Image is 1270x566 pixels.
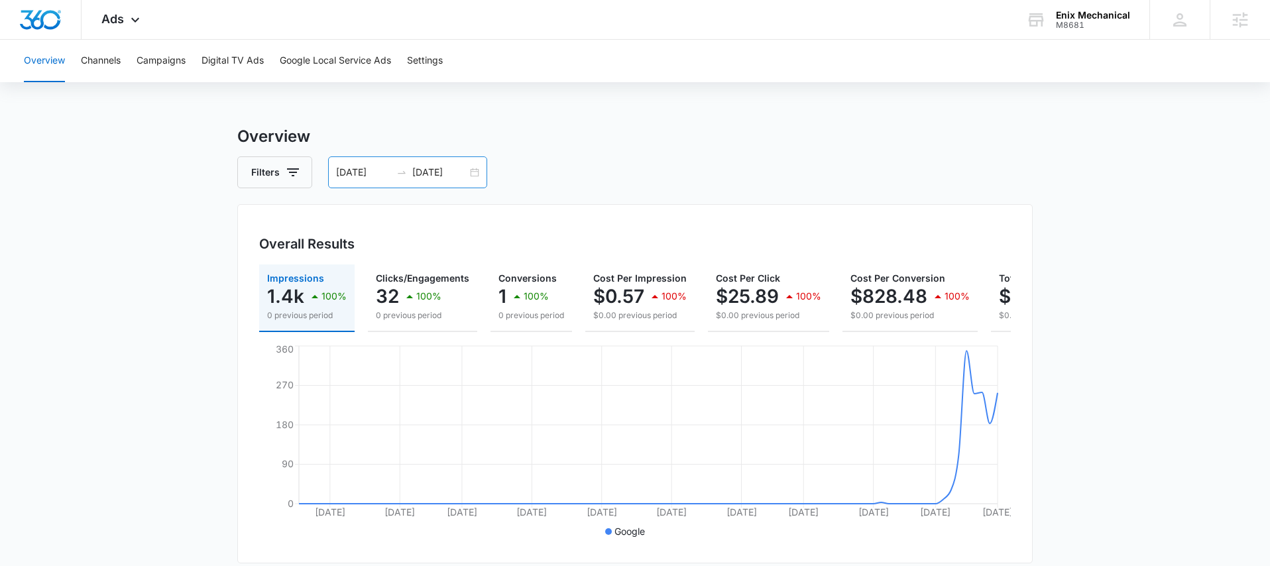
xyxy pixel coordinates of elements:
button: Google Local Service Ads [280,40,391,82]
p: 100% [945,292,970,301]
tspan: [DATE] [656,506,687,518]
span: Total Spend [999,272,1053,284]
p: 0 previous period [376,310,469,321]
p: $0.00 previous period [850,310,970,321]
p: 100% [321,292,347,301]
tspan: 360 [276,343,294,355]
tspan: [DATE] [982,506,1013,518]
p: 100% [416,292,441,301]
button: Campaigns [137,40,186,82]
p: 0 previous period [498,310,564,321]
p: $828.48 [999,286,1076,307]
p: 100% [662,292,687,301]
div: account id [1056,21,1130,30]
p: 100% [796,292,821,301]
p: 0 previous period [267,310,347,321]
tspan: [DATE] [315,506,345,518]
button: Filters [237,156,312,188]
p: Google [614,524,645,538]
button: Digital TV Ads [202,40,264,82]
span: Cost Per Impression [593,272,687,284]
span: Impressions [267,272,324,284]
tspan: [DATE] [587,506,617,518]
tspan: 0 [288,498,294,509]
input: Start date [336,165,391,180]
tspan: [DATE] [516,506,547,518]
input: End date [412,165,467,180]
h3: Overall Results [259,234,355,254]
p: $0.00 previous period [593,310,687,321]
p: $0.57 [593,286,644,307]
h3: Overview [237,125,1033,148]
tspan: [DATE] [384,506,415,518]
div: account name [1056,10,1130,21]
tspan: [DATE] [726,506,757,518]
p: $0.00 previous period [716,310,821,321]
span: to [396,167,407,178]
span: Cost Per Click [716,272,780,284]
tspan: 90 [282,458,294,469]
p: $0.00 previous period [999,310,1118,321]
span: Ads [101,12,124,26]
p: $828.48 [850,286,927,307]
tspan: [DATE] [920,506,951,518]
span: Clicks/Engagements [376,272,469,284]
span: swap-right [396,167,407,178]
span: Conversions [498,272,557,284]
tspan: 270 [276,379,294,390]
button: Settings [407,40,443,82]
p: $25.89 [716,286,779,307]
tspan: 180 [276,419,294,430]
p: 100% [524,292,549,301]
button: Channels [81,40,121,82]
tspan: [DATE] [858,506,889,518]
p: 32 [376,286,399,307]
tspan: [DATE] [447,506,477,518]
p: 1.4k [267,286,304,307]
p: 1 [498,286,506,307]
span: Cost Per Conversion [850,272,945,284]
tspan: [DATE] [788,506,819,518]
button: Overview [24,40,65,82]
